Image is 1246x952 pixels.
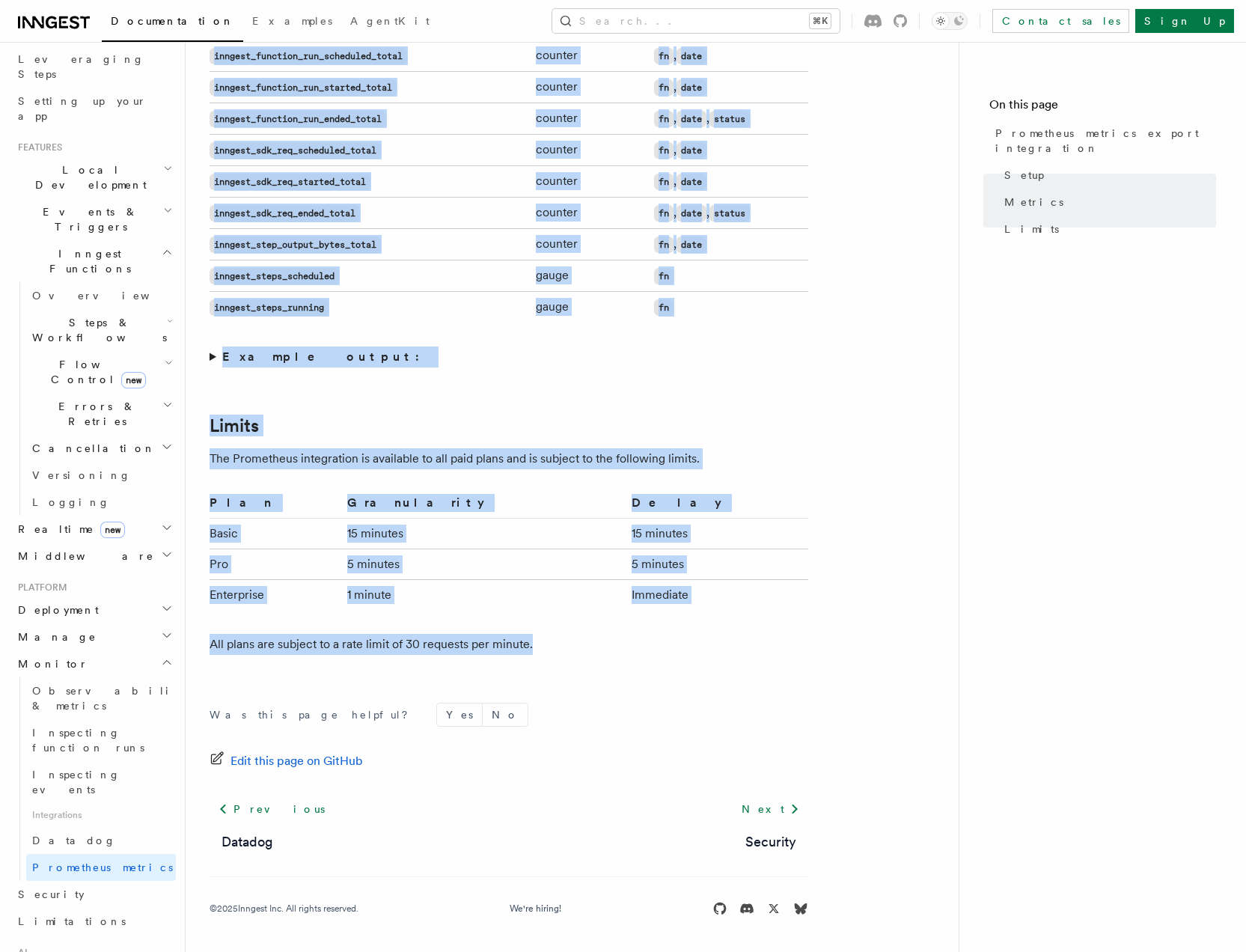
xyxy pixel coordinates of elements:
[210,174,370,190] code: inngest_sdk_req_started_total
[12,88,176,129] a: Setting up your app
[26,393,176,435] button: Errors & Retries
[12,549,154,564] span: Middleware
[210,205,360,222] code: inngest_sdk_req_ended_total
[26,357,165,387] span: Flow Control
[12,46,176,88] a: Leveraging Steps
[210,493,341,519] th: Plan
[12,282,176,516] div: Inngest Functions
[810,13,831,28] kbd: ⌘K
[745,832,796,852] a: Security
[210,79,397,96] code: inngest_function_run_started_total
[648,198,808,229] td: , ,
[26,854,176,881] a: Prometheus metrics
[210,519,341,549] td: Basic
[121,372,146,388] span: new
[210,549,341,580] td: Pro
[654,268,674,284] code: fn
[12,240,176,282] button: Inngest Functions
[677,79,706,96] code: date
[12,516,176,543] button: Realtimenew
[32,727,144,754] span: Inspecting function runs
[243,4,341,40] a: Examples
[437,704,482,726] button: Yes
[210,111,386,127] code: inngest_function_run_ended_total
[26,489,176,516] a: Logging
[989,120,1216,162] a: Prometheus metrics export integration
[932,12,968,30] button: Toggle dark mode
[210,707,418,722] p: Was this page helpful?
[341,580,626,611] td: 1 minute
[1135,9,1234,33] a: Sign Up
[12,582,67,594] span: Platform
[530,198,647,229] td: counter
[341,549,626,580] td: 5 minutes
[530,292,647,323] td: gauge
[12,908,176,935] a: Limitations
[1004,222,1059,237] span: Limits
[26,309,176,351] button: Steps & Workflows
[341,519,626,549] td: 15 minutes
[210,48,407,64] code: inngest_function_run_scheduled_total
[654,237,674,253] code: fn
[210,796,333,823] a: Previous
[210,268,339,284] code: inngest_steps_scheduled
[18,95,147,122] span: Setting up your app
[654,299,674,316] code: fn
[32,290,186,302] span: Overview
[654,205,674,222] code: fn
[626,519,808,549] td: 15 minutes
[654,111,674,127] code: fn
[210,415,259,436] a: Limits
[998,189,1216,216] a: Metrics
[530,135,647,166] td: counter
[210,634,808,655] p: All plans are subject to a rate limit of 30 requests per minute.
[998,162,1216,189] a: Setup
[648,103,808,135] td: , ,
[648,40,808,72] td: ,
[18,888,85,900] span: Security
[12,162,163,192] span: Local Development
[32,496,110,508] span: Logging
[12,623,176,650] button: Manage
[12,650,176,677] button: Monitor
[654,48,674,64] code: fn
[12,141,62,153] span: Features
[26,761,176,803] a: Inspecting events
[998,216,1216,242] a: Limits
[32,685,186,712] span: Observability & metrics
[1004,195,1063,210] span: Metrics
[111,15,234,27] span: Documentation
[12,596,176,623] button: Deployment
[26,803,176,827] span: Integrations
[230,751,363,772] span: Edit this page on GitHub
[102,4,243,42] a: Documentation
[677,48,706,64] code: date
[677,174,706,190] code: date
[1004,168,1044,183] span: Setup
[530,72,647,103] td: counter
[709,111,750,127] code: status
[12,204,163,234] span: Events & Triggers
[733,796,808,823] a: Next
[210,751,363,772] a: Edit this page on GitHub
[626,549,808,580] td: 5 minutes
[26,399,162,429] span: Errors & Retries
[483,704,528,726] button: No
[12,246,162,276] span: Inngest Functions
[26,719,176,761] a: Inspecting function runs
[210,237,381,253] code: inngest_step_output_bytes_total
[210,347,808,367] summary: Example output:
[12,881,176,908] a: Security
[530,103,647,135] td: counter
[26,435,176,462] button: Cancellation
[12,156,176,198] button: Local Development
[210,142,381,159] code: inngest_sdk_req_scheduled_total
[989,96,1216,120] h4: On this page
[26,677,176,719] a: Observability & metrics
[350,15,430,27] span: AgentKit
[995,126,1216,156] span: Prometheus metrics export integration
[677,142,706,159] code: date
[18,53,144,80] span: Leveraging Steps
[100,522,125,538] span: new
[530,229,647,260] td: counter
